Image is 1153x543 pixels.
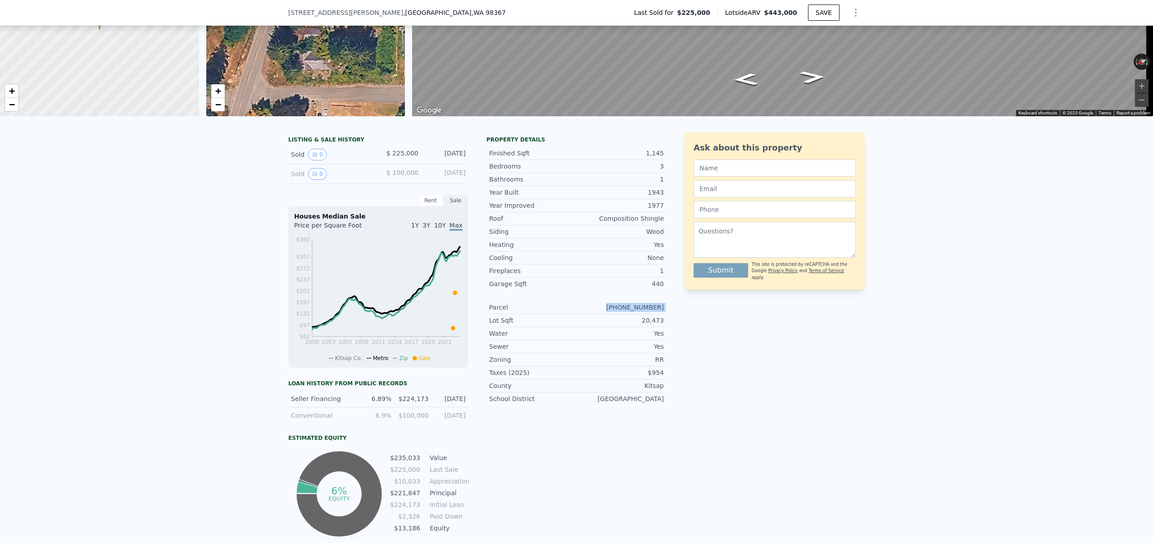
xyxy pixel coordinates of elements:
td: $10,033 [390,476,421,486]
td: Last Sale [428,465,468,475]
div: Sale [443,195,468,206]
div: 20,473 [576,316,664,325]
td: Appreciation [428,476,468,486]
span: , [GEOGRAPHIC_DATA] [403,8,506,17]
a: Zoom out [5,98,18,111]
button: Rotate counterclockwise [1134,54,1139,70]
button: Keyboard shortcuts [1018,110,1057,116]
a: Zoom in [5,84,18,98]
input: Name [694,160,856,177]
span: , WA 98367 [472,9,506,16]
div: [DATE] [426,149,466,160]
tspan: $307 [296,254,310,260]
span: Zip [399,355,408,361]
td: Value [428,453,468,463]
div: Yes [576,240,664,249]
span: Kitsap Co. [335,355,362,361]
div: Taxes (2025) [489,368,576,377]
a: Zoom out [211,98,225,111]
span: + [9,85,15,96]
div: [DATE] [434,394,466,403]
tspan: 2017 [405,339,419,345]
td: Principal [428,488,468,498]
tspan: 6% [331,485,347,497]
div: $224,173 [397,394,428,403]
tspan: $167 [296,299,310,306]
td: $13,186 [390,523,421,533]
tspan: 2005 [338,339,352,345]
div: RR [576,355,664,364]
div: Fireplaces [489,266,576,275]
div: Year Improved [489,201,576,210]
span: $443,000 [764,9,797,16]
div: [GEOGRAPHIC_DATA] [576,394,664,403]
span: − [215,99,221,110]
div: Conventional [291,411,354,420]
span: 1Y [411,222,419,229]
div: Houses Median Sale [294,212,463,221]
tspan: 2011 [372,339,386,345]
span: 10Y [434,222,446,229]
tspan: $237 [296,277,310,283]
span: 3Y [422,222,430,229]
div: 440 [576,279,664,288]
div: Kitsap [576,381,664,390]
button: Zoom in [1135,79,1148,93]
tspan: $97 [300,322,310,329]
tspan: $360 [296,237,310,243]
div: Yes [576,329,664,338]
div: 1977 [576,201,664,210]
div: 6.89% [360,394,391,403]
path: Go South, Victory Dr SW [790,68,836,87]
tspan: $62 [300,333,310,340]
div: LISTING & SALE HISTORY [288,136,468,145]
td: Equity [428,523,468,533]
div: Cooling [489,253,576,262]
div: Zoning [489,355,576,364]
a: Report a problem [1117,110,1150,115]
path: Go North, Victory Dr SW [723,70,769,89]
div: 3 [576,162,664,171]
tspan: 2008 [355,339,369,345]
a: Zoom in [211,84,225,98]
td: $225,000 [390,465,421,475]
button: View historical data [308,168,327,180]
div: Finished Sqft [489,149,576,158]
input: Phone [694,201,856,218]
div: Ask about this property [694,141,856,154]
div: This site is protected by reCAPTCHA and the Google and apply. [752,261,856,281]
input: Email [694,180,856,197]
div: Estimated Equity [288,434,468,442]
a: Privacy Policy [768,268,798,273]
span: © 2025 Google [1062,110,1093,115]
div: 1,145 [576,149,664,158]
div: [DATE] [434,411,466,420]
span: − [9,99,15,110]
tspan: $272 [296,265,310,272]
div: County [489,381,576,390]
div: Year Built [489,188,576,197]
div: 6.9% [360,411,391,420]
span: Metro [373,355,388,361]
span: [STREET_ADDRESS][PERSON_NAME] [288,8,403,17]
div: Loan history from public records [288,380,468,387]
span: $225,000 [677,8,710,17]
div: Sold [291,149,371,160]
div: Rent [418,195,443,206]
div: Siding [489,227,576,236]
div: Sewer [489,342,576,351]
tspan: equity [328,495,350,502]
button: Reset the view [1133,55,1151,68]
button: Submit [694,263,748,278]
div: Price per Square Foot [294,221,378,235]
span: Lotside ARV [725,8,764,17]
button: Show Options [847,4,865,22]
button: Zoom out [1135,93,1148,107]
div: Bathrooms [489,175,576,184]
td: $2,326 [390,511,421,521]
tspan: 2020 [421,339,435,345]
tspan: 2022 [438,339,452,345]
tspan: 2000 [305,339,319,345]
div: Composition Shingle [576,214,664,223]
a: Open this area in Google Maps (opens a new window) [414,105,444,116]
